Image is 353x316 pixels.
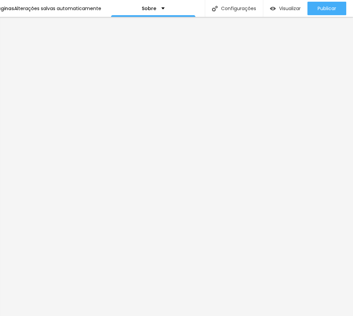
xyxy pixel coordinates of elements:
button: Publicar [307,2,346,15]
span: Visualizar [279,6,301,11]
div: Alterações salvas automaticamente [14,6,101,11]
p: Sobre [142,6,156,11]
img: view-1.svg [270,6,276,11]
span: Publicar [318,6,336,11]
button: Visualizar [263,2,307,15]
img: Icone [212,6,218,11]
